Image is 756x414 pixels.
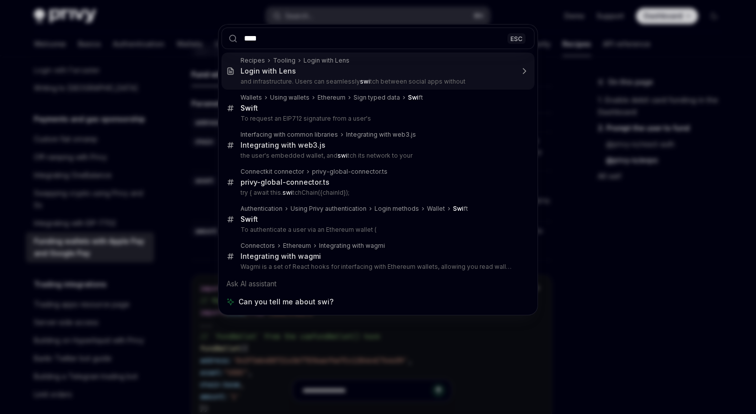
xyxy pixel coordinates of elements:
[282,189,292,196] b: swi
[240,104,253,112] b: Swi
[453,205,463,212] b: Swi
[240,215,253,223] b: Swi
[240,215,258,224] div: ft
[270,94,309,102] div: Using wallets
[240,57,265,65] div: Recipes
[290,205,366,213] div: Using Privy authentication
[240,131,338,139] div: Interfacing with common libraries
[240,226,513,234] p: To authenticate a user via an Ethereum wallet (
[374,205,419,213] div: Login methods
[238,297,333,307] span: Can you tell me about swi?
[353,94,400,102] div: Sign typed data
[240,178,329,187] div: privy-global-connector.ts
[303,57,349,65] div: Login with Lens
[427,205,445,213] div: Wallet
[283,242,311,250] div: Ethereum
[240,205,282,213] div: Authentication
[240,242,275,250] div: Connectors
[346,131,416,139] div: Integrating with web3.js
[507,33,525,44] div: ESC
[273,57,295,65] div: Tooling
[240,78,513,86] p: and infrastructure. Users can seamlessly tch between social apps without
[240,152,513,160] p: the user's embedded wallet, and tch its network to your
[240,104,258,113] div: ft
[408,94,418,101] b: Swi
[221,275,534,293] div: Ask AI assistant
[408,94,423,102] div: ft
[453,205,468,213] div: ft
[240,189,513,197] p: try { await this. tchChain({chainId});
[240,115,513,123] p: To request an EIP712 signature from a user's
[240,263,513,271] p: Wagmi is a set of React hooks for interfacing with Ethereum wallets, allowing you read wallet state,
[312,168,387,176] div: privy-global-connector.ts
[240,141,325,150] div: Integrating with web3.js
[240,67,296,76] div: Login with Lens
[319,242,385,250] div: Integrating with wagmi
[240,168,304,176] div: Connectkit connector
[240,94,262,102] div: Wallets
[360,78,370,85] b: swi
[317,94,345,102] div: Ethereum
[337,152,347,159] b: swi
[240,252,321,261] div: Integrating with wagmi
